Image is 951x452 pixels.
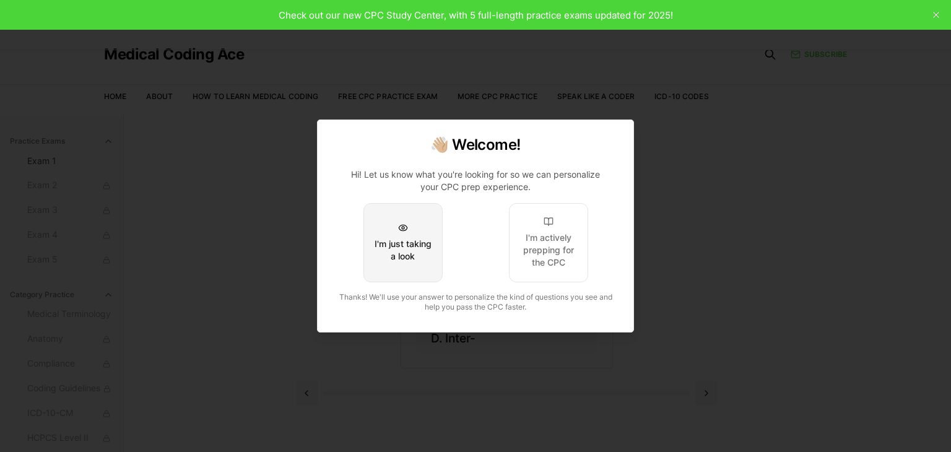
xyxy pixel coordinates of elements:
[374,238,432,263] div: I'm just taking a look
[519,232,578,269] div: I'm actively prepping for the CPC
[339,292,612,311] span: Thanks! We'll use your answer to personalize the kind of questions you see and help you pass the ...
[509,203,588,282] button: I'm actively prepping for the CPC
[363,203,443,282] button: I'm just taking a look
[342,168,609,193] p: Hi! Let us know what you're looking for so we can personalize your CPC prep experience.
[332,135,619,155] h2: 👋🏼 Welcome!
